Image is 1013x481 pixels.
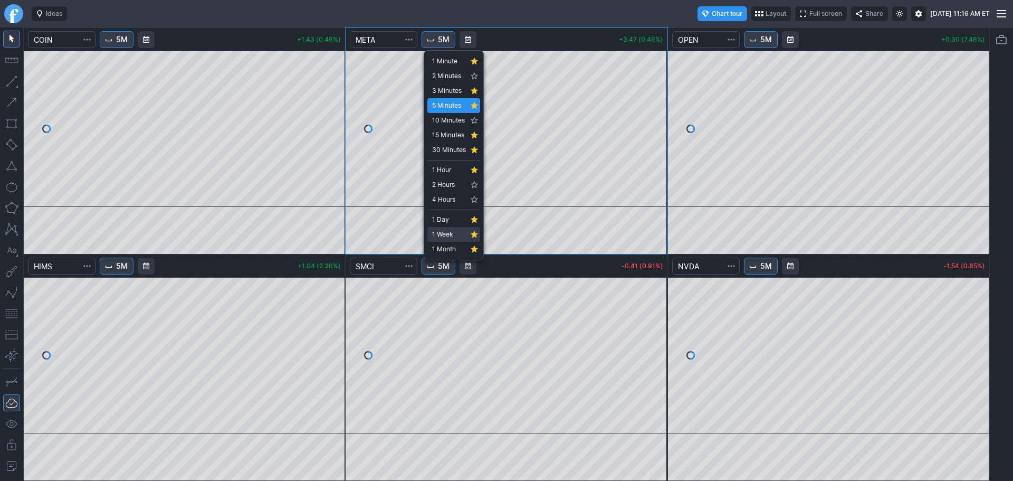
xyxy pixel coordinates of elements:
span: 1 Day [432,214,466,225]
span: 2 Hours [432,180,466,190]
span: 4 Hours [432,194,466,205]
span: 3 Minutes [432,86,466,96]
span: 5 Minutes [432,100,466,111]
span: 1 Month [432,244,466,254]
span: 30 Minutes [432,145,466,155]
span: 1 Hour [432,165,466,175]
span: 2 Minutes [432,71,466,81]
span: 15 Minutes [432,130,466,140]
span: 1 Minute [432,56,466,67]
span: 10 Minutes [432,115,466,126]
span: 1 Week [432,229,466,240]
